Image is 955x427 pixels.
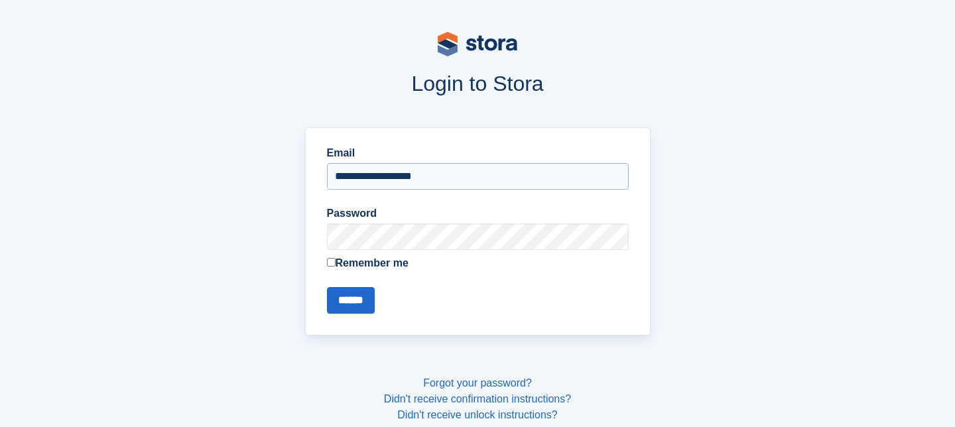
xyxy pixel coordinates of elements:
label: Email [327,145,629,161]
h1: Login to Stora [52,72,903,95]
a: Didn't receive unlock instructions? [397,409,557,420]
label: Password [327,206,629,221]
a: Forgot your password? [423,377,532,389]
a: Didn't receive confirmation instructions? [384,393,571,404]
input: Remember me [327,258,336,267]
label: Remember me [327,255,629,271]
img: stora-logo-53a41332b3708ae10de48c4981b4e9114cc0af31d8433b30ea865607fb682f29.svg [438,32,517,56]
